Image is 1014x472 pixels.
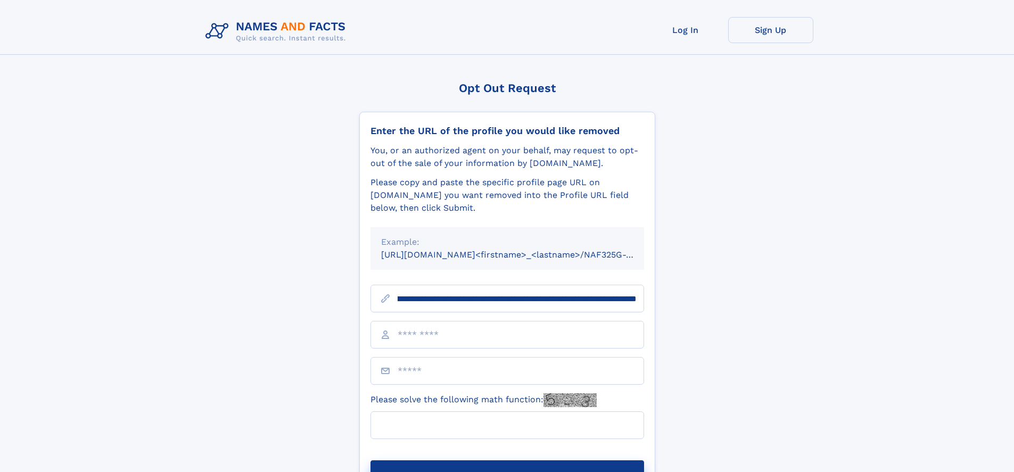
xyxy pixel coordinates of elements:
[370,144,644,170] div: You, or an authorized agent on your behalf, may request to opt-out of the sale of your informatio...
[381,236,633,249] div: Example:
[370,125,644,137] div: Enter the URL of the profile you would like removed
[359,81,655,95] div: Opt Out Request
[370,176,644,214] div: Please copy and paste the specific profile page URL on [DOMAIN_NAME] you want removed into the Pr...
[728,17,813,43] a: Sign Up
[370,393,597,407] label: Please solve the following math function:
[381,250,664,260] small: [URL][DOMAIN_NAME]<firstname>_<lastname>/NAF325G-xxxxxxxx
[201,17,355,46] img: Logo Names and Facts
[643,17,728,43] a: Log In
